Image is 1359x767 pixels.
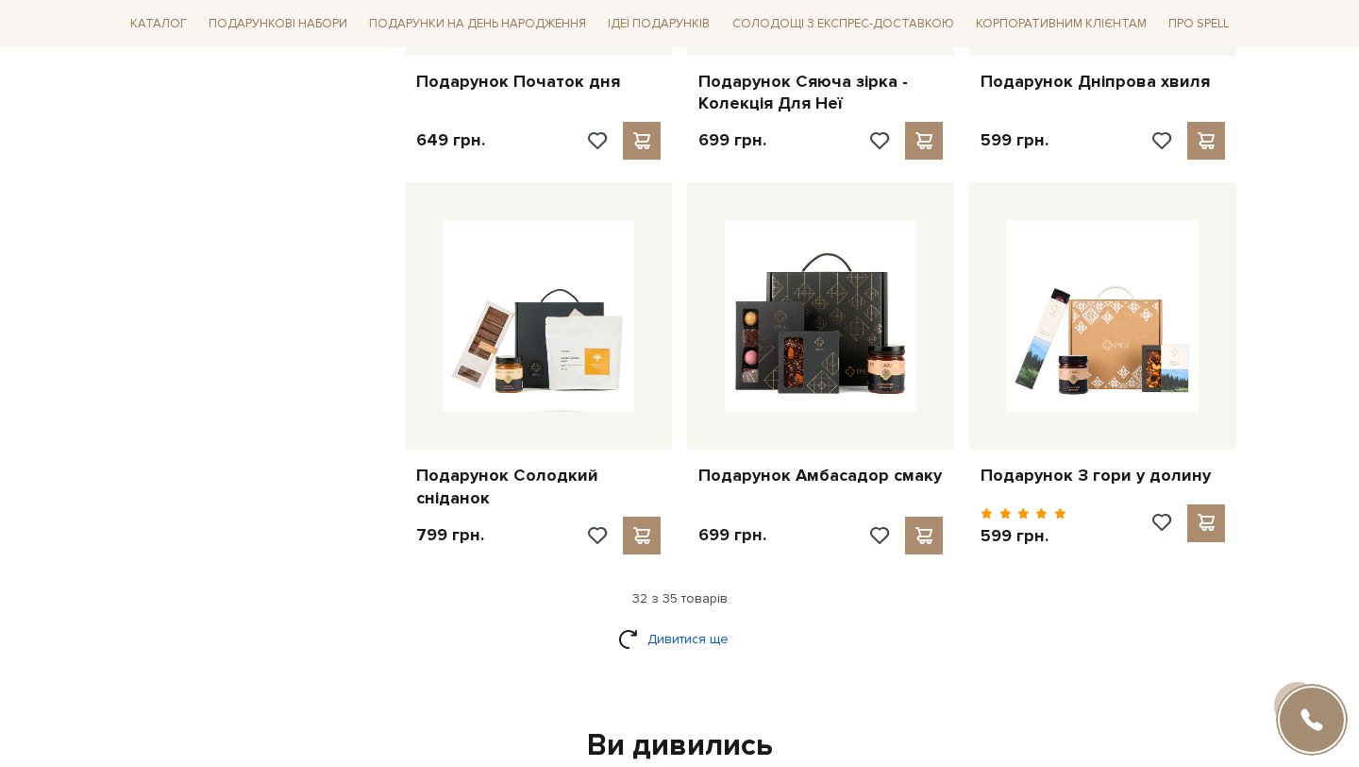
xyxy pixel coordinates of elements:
a: Корпоративним клієнтам [968,8,1154,40]
a: Подарунок Початок дня [416,71,661,93]
p: 599 грн. [981,525,1066,547]
a: Солодощі з експрес-доставкою [725,8,962,40]
span: Подарунки на День народження [361,9,594,39]
span: Про Spell [1161,9,1236,39]
a: Дивитися ще [618,622,741,656]
p: 699 грн. [698,129,766,151]
a: Подарунок Амбасадор смаку [698,465,943,486]
div: Ви дивились [134,726,1225,766]
p: 699 грн. [698,524,766,546]
div: 32 з 35 товарів [115,590,1244,607]
span: Ідеї подарунків [600,9,717,39]
span: Подарункові набори [201,9,355,39]
span: Каталог [123,9,194,39]
p: 649 грн. [416,129,485,151]
a: Подарунок Сяюча зірка - Колекція Для Неї [698,71,943,115]
p: 799 грн. [416,524,484,546]
a: Подарунок З гори у долину [981,465,1225,486]
a: Подарунок Дніпрова хвиля [981,71,1225,93]
p: 599 грн. [981,129,1049,151]
a: Подарунок Солодкий сніданок [416,465,661,509]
